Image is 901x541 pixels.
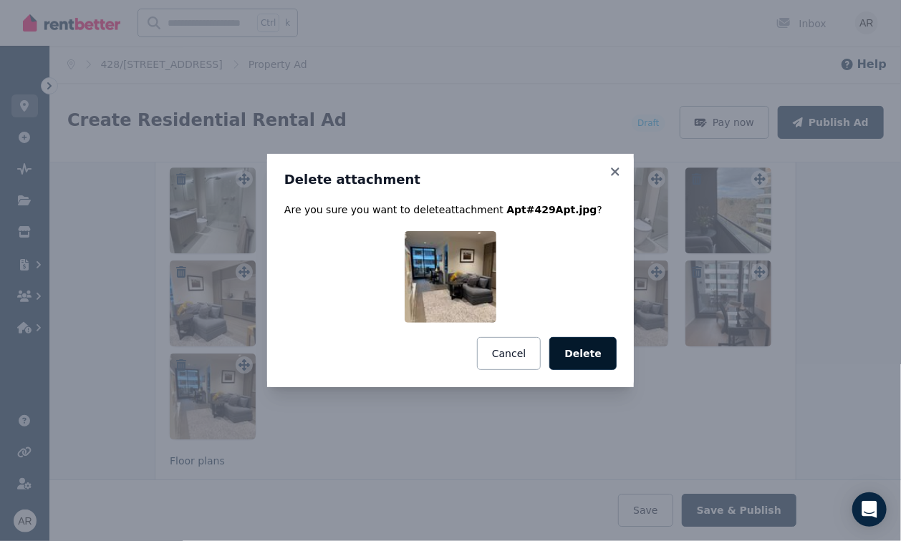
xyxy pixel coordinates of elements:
[506,204,597,215] span: Apt#429Apt.jpg
[405,231,496,323] img: Apt#429Apt.jpg
[477,337,541,370] button: Cancel
[549,337,617,370] button: Delete
[284,171,617,188] h3: Delete attachment
[852,492,887,527] div: Open Intercom Messenger
[284,203,617,217] p: Are you sure you want to delete attachment ?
